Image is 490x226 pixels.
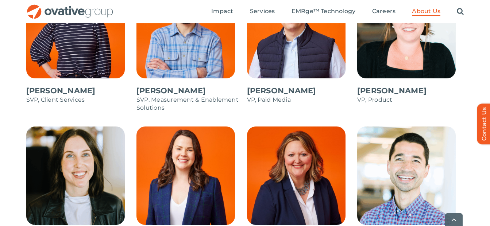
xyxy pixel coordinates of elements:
[211,8,233,16] a: Impact
[292,8,356,15] span: EMRge™ Technology
[26,4,114,11] a: OG_Full_horizontal_RGB
[211,8,233,15] span: Impact
[412,8,440,16] a: About Us
[372,8,396,15] span: Careers
[250,8,275,15] span: Services
[457,8,464,16] a: Search
[250,8,275,16] a: Services
[372,8,396,16] a: Careers
[412,8,440,15] span: About Us
[292,8,356,16] a: EMRge™ Technology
